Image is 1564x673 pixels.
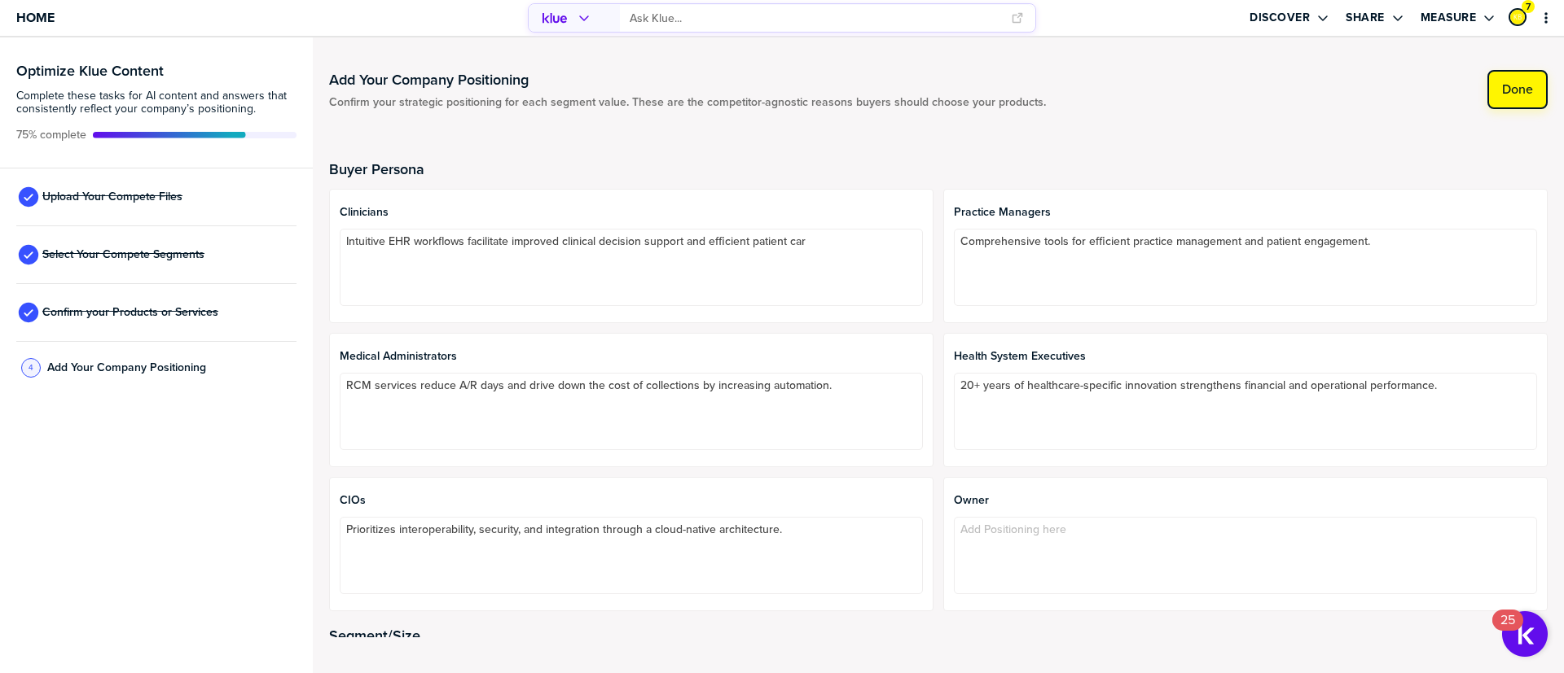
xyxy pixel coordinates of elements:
span: Confirm your strategic positioning for each segment value. These are the competitor-agnostic reas... [329,96,1046,109]
label: Share [1346,11,1385,25]
button: Done [1487,70,1548,109]
a: Edit Profile [1507,7,1528,28]
div: Kiranbabu Babu [1509,8,1527,26]
img: 552e032844afc2450db752c4aba18f17-sml.png [1510,10,1525,24]
span: Practice Managers [954,206,1537,219]
button: Open Resource Center, 25 new notifications [1502,611,1548,657]
span: Complete these tasks for AI content and answers that consistently reflect your company’s position... [16,90,297,116]
label: Discover [1250,11,1310,25]
textarea: Prioritizes interoperability, security, and integration through a cloud-native architecture. [340,517,923,594]
span: Home [16,11,55,24]
div: 25 [1500,620,1515,641]
span: 4 [29,361,33,374]
h3: Optimize Klue Content [16,63,297,78]
span: Clinicians [340,206,923,219]
span: CIOs [340,494,923,507]
textarea: Comprehensive tools for efficient practice management and patient engagement. [954,229,1537,306]
h2: Buyer Persona [329,161,1548,177]
span: Confirm your Products or Services [42,306,218,319]
span: Owner [954,494,1537,507]
textarea: Intuitive EHR workflows facilitate improved clinical decision support and efficient patient car [340,229,923,306]
span: Select Your Compete Segments [42,248,204,261]
span: Medical Administrators [340,350,923,363]
h1: Add Your Company Positioning [329,70,1046,90]
textarea: 20+ years of healthcare-specific innovation strengthens financial and operational performance. [954,373,1537,450]
h2: Segment/Size [329,627,1548,644]
span: Active [16,129,86,142]
span: Add Your Company Positioning [47,361,206,374]
label: Done [1502,81,1533,98]
span: Upload Your Compete Files [42,190,182,203]
textarea: RCM services reduce A/R days and drive down the cost of collections by increasing automation. [340,373,923,450]
span: Health System Executives [954,350,1537,363]
span: 7 [1526,1,1531,13]
label: Measure [1421,11,1477,25]
input: Ask Klue... [630,5,1001,32]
